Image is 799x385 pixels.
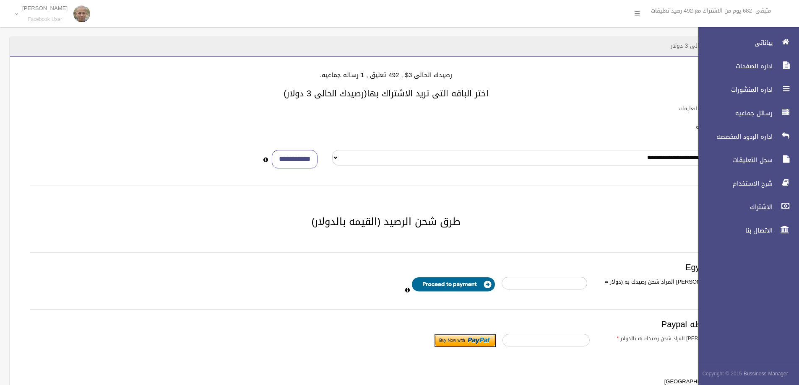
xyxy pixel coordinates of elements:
a: اداره المنشورات [691,80,799,99]
a: الاشتراك [691,198,799,216]
h3: الدفع بواسطه Paypal [30,320,742,329]
h3: اختر الباقه التى تريد الاشتراك بها(رصيدك الحالى 3 دولار) [20,89,752,98]
a: بياناتى [691,34,799,52]
span: بياناتى [691,39,775,47]
a: اداره الردود المخصصه [691,127,799,146]
span: شرح الاستخدام [691,179,775,188]
span: سجل التعليقات [691,156,775,164]
label: ادخل [PERSON_NAME] المراد شحن رصيدك به (دولار = 35 جنيه ) [593,277,741,297]
span: الاشتراك [691,203,775,211]
a: الاتصال بنا [691,221,799,240]
h4: رصيدك الحالى 3$ , 492 تعليق , 1 رساله جماعيه. [20,72,752,79]
span: Copyright © 2015 [702,369,742,378]
span: اداره المنشورات [691,85,775,94]
a: سجل التعليقات [691,151,799,169]
span: الاتصال بنا [691,226,775,235]
strong: Bussiness Manager [744,369,788,378]
header: الاشتراك - رصيدك الحالى 3 دولار [661,38,762,54]
p: [PERSON_NAME] [22,5,68,11]
span: اداره الصفحات [691,62,775,70]
small: Facebook User [22,16,68,23]
a: شرح الاستخدام [691,174,799,193]
span: رسائل جماعيه [691,109,775,117]
label: باقات الرد الالى على التعليقات [679,104,745,113]
label: باقات الرسائل الجماعيه [696,122,745,132]
a: رسائل جماعيه [691,104,799,122]
h3: Egypt payment [30,263,742,272]
span: اداره الردود المخصصه [691,132,775,141]
a: اداره الصفحات [691,57,799,75]
h2: طرق شحن الرصيد (القيمه بالدولار) [20,216,752,227]
input: Submit [435,334,496,347]
label: ادخل [PERSON_NAME] المراد شحن رصيدك به بالدولار [596,334,746,343]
